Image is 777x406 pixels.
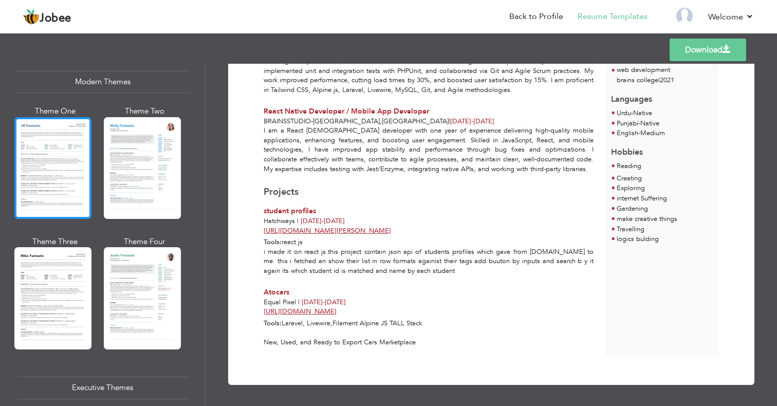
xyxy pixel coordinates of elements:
span: Laravel, Livewire,Filament Alpine JS TALL Stack [282,319,422,328]
span: | [297,216,299,226]
div: Modern Themes [16,71,189,93]
p: As a Full Stack Developer at Equal Pixels, I built and maintained web applications using the TALL... [264,47,594,95]
span: Exploring [617,183,645,193]
span: - [631,108,633,118]
div: New, Used, and Ready to Export Cars Marketplace [258,328,600,357]
span: Equal Pixel [264,298,296,307]
span: [DATE] [450,117,494,126]
span: Urdu [617,108,631,118]
a: [URL][DOMAIN_NAME] [264,307,337,316]
li: Native [617,119,665,129]
span: , [380,117,382,126]
span: Languages [611,86,652,105]
span: - [638,119,640,128]
a: Back to Profile [509,11,563,23]
span: Reading [617,161,641,171]
span: web development [617,65,670,75]
span: Hobbies [611,146,643,158]
span: Atocars [264,287,289,297]
p: I am a React [DEMOGRAPHIC_DATA] developer with one year of experience delivering high-quality mob... [264,126,594,174]
a: [URL][DOMAIN_NAME][PERSON_NAME] [264,226,391,235]
div: Executive Themes [16,377,189,399]
li: Native [617,108,652,119]
span: - [322,216,324,226]
span: - [311,117,313,126]
a: Welcome [708,11,754,23]
img: Profile Img [676,8,693,24]
span: | [449,117,450,126]
span: Jobee [40,13,71,24]
span: Punjabi [617,119,638,128]
span: English [617,128,638,138]
div: Theme Two [106,106,183,117]
a: Resume Templates [578,11,647,23]
span: BrainsStudio [264,117,311,126]
li: Medium [617,128,665,139]
span: [DATE] [450,117,473,126]
a: Download [670,39,746,61]
div: Theme Four [106,236,183,247]
span: React Native Developer / Mobile App Developer [264,106,429,116]
span: | [298,298,300,307]
p: i made it on react js.this project contain json api of students profiles which gave from [DOMAIN_... [264,247,594,276]
span: internet Suffering [617,194,667,203]
span: - [471,117,473,126]
p: brains college 2021 [617,76,674,86]
span: Projects [264,186,299,198]
img: jobee.io [23,9,40,25]
span: react js [282,237,303,247]
span: Travelling [617,225,644,234]
span: Creating [617,174,642,183]
span: Gardening [617,204,648,213]
div: Theme Three [16,236,94,247]
span: - [323,298,325,307]
span: - [638,128,640,138]
span: [DATE] [DATE] [302,298,346,307]
span: logics bulding [617,234,659,244]
span: | [658,76,660,85]
span: [GEOGRAPHIC_DATA] [313,117,380,126]
span: Tools: [264,319,282,328]
a: Jobee [23,9,71,25]
span: student profiles [264,206,316,216]
span: [DATE] [DATE] [301,216,345,226]
span: make creative things [617,214,677,224]
div: Theme One [16,106,94,117]
span: Tools: [264,237,282,247]
span: hatchways [264,216,295,226]
span: [GEOGRAPHIC_DATA] [382,117,449,126]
